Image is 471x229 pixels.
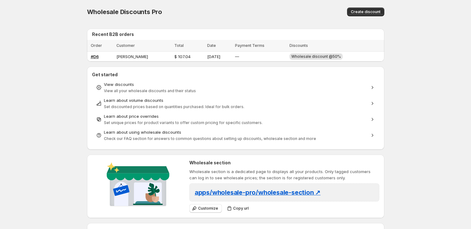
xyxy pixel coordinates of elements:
[233,206,249,211] span: Copy url
[104,97,367,103] div: Learn about volume discounts
[91,54,99,59] a: #D6
[235,43,264,48] span: Payment Terms
[87,8,162,16] span: Wholesale Discounts Pro
[195,191,320,196] a: apps/wholesale-pro/wholesale-section ↗
[291,54,341,59] span: Wholesale discount @50%
[92,31,382,37] h2: Recent B2B orders
[92,72,379,78] h2: Get started
[189,168,379,181] p: Wholesale section is a dedicated page to displays all your products. Only tagged customers can lo...
[104,113,367,119] div: Learn about price overrides
[207,54,220,59] span: [DATE]
[195,189,320,196] span: apps/wholesale-pro/wholesale-section ↗
[104,160,172,212] img: Wholesale section
[198,206,218,211] span: Customize
[104,120,263,125] span: Set unique prices for product variants to offer custom pricing for specific customers.
[104,129,367,135] div: Learn about using wholesale discounts
[116,54,148,59] span: [PERSON_NAME]
[289,43,308,48] span: Discounts
[347,7,384,16] button: Create discount
[116,43,135,48] span: Customer
[224,204,253,213] button: Copy url
[351,9,381,14] span: Create discount
[91,43,102,48] span: Order
[104,88,196,93] span: View all your wholesale discounts and their status
[104,104,244,109] span: Set discounted prices based on quantities purchased. Ideal for bulk orders.
[174,43,184,48] span: Total
[104,81,367,87] div: View discounts
[174,54,191,59] span: $ 107.04
[189,160,379,166] h2: Wholesale section
[207,43,216,48] span: Date
[235,54,239,59] span: —
[189,204,222,213] button: Customize
[104,136,316,141] span: Check our FAQ section for answers to common questions about setting up discounts, wholesale secti...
